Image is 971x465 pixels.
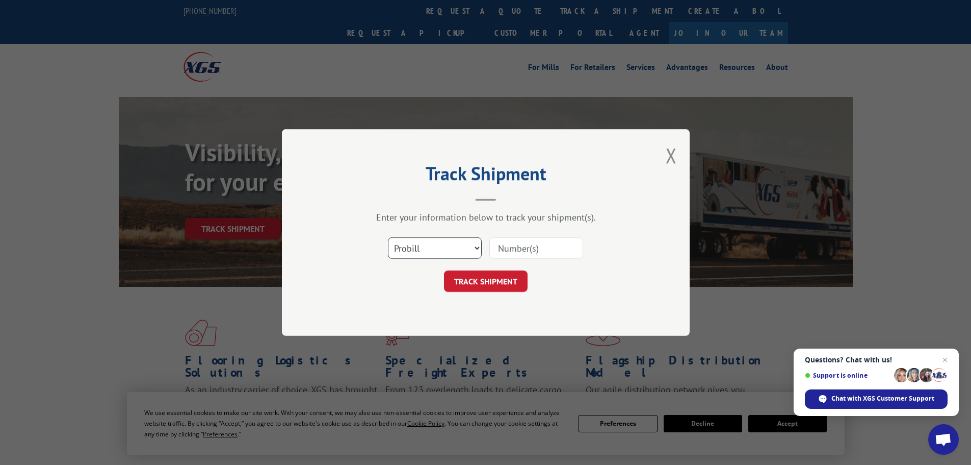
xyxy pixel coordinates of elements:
[805,356,948,364] span: Questions? Chat with us!
[831,394,934,403] span: Chat with XGS Customer Support
[444,271,528,292] button: TRACK SHIPMENT
[805,389,948,409] span: Chat with XGS Customer Support
[333,211,639,223] div: Enter your information below to track your shipment(s).
[666,142,677,169] button: Close modal
[805,372,890,379] span: Support is online
[928,424,959,455] a: Open chat
[489,237,583,259] input: Number(s)
[333,166,639,186] h2: Track Shipment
